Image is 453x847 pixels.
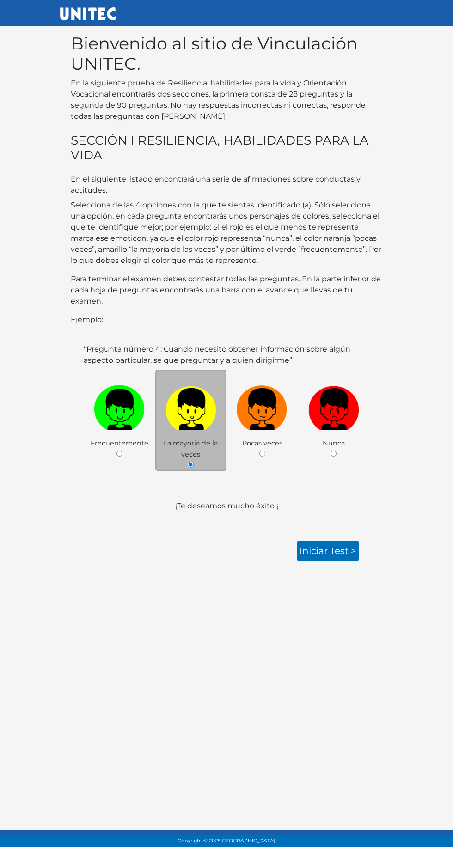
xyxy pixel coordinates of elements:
p: Ejemplo: [71,314,382,325]
span: [GEOGRAPHIC_DATA]. [220,838,276,844]
p: Selecciona de las 4 opciones con la que te sientas identificado (a). Sólo selecciona una opción, ... [71,200,382,266]
label: “Pregunta número 4: Cuando necesito obtener información sobre algún aspecto particular, se que pr... [84,344,369,366]
span: Nunca [323,439,345,447]
img: n1.png [237,382,288,430]
a: Iniciar test > [297,541,359,561]
h3: SECCIÓN I RESILIENCIA, HABILIDADES PARA LA VIDA [71,133,382,163]
h1: Bienvenido al sitio de Vinculación UNITEC. [71,33,382,74]
img: v1.png [94,382,145,430]
span: Frecuentemente [91,439,148,447]
img: r1.png [308,382,359,430]
img: UNITEC [60,7,116,20]
p: En la siguiente prueba de Resiliencia, habilidades para la vida y Orientación Vocacional encontra... [71,78,382,122]
span: Pocas veces [242,439,282,447]
span: La mayoria de la veces [164,439,218,458]
p: ¡Te deseamos mucho éxito ¡ [71,500,382,534]
img: a1.png [165,382,216,430]
p: En el siguiente listado encontrará una serie de afirmaciones sobre conductas y actitudes. [71,174,382,196]
p: Para terminar el examen debes contestar todas las preguntas. En la parte inferior de cada hoja de... [71,274,382,307]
